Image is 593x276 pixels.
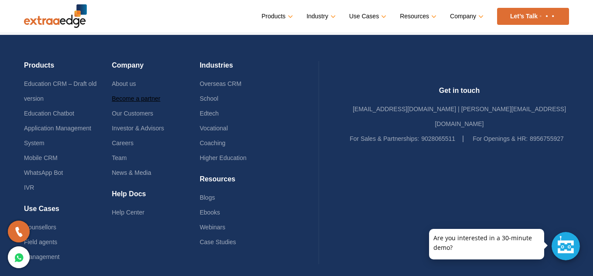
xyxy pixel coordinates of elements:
a: Field agents [24,239,57,245]
h4: Industries [200,61,287,76]
a: Help Center [112,209,144,216]
a: Vocational [200,125,228,132]
a: Education CRM – Draft old version [24,80,97,102]
h4: Products [24,61,112,76]
a: Counsellors [24,224,56,231]
a: Ebooks [200,209,220,216]
a: 8956755927 [530,135,564,142]
a: School [200,95,218,102]
a: [EMAIL_ADDRESS][DOMAIN_NAME] | [PERSON_NAME][EMAIL_ADDRESS][DOMAIN_NAME] [353,106,566,127]
h4: Help Docs [112,190,199,205]
h4: Use Cases [24,204,112,220]
div: Chat [552,232,580,260]
a: Education Chatbot [24,110,74,117]
label: For Openings & HR: [473,131,528,146]
a: Careers [112,140,133,147]
a: Case Studies [200,239,236,245]
h4: Resources [200,175,287,190]
a: Management [24,253,60,260]
a: Our Customers [112,110,153,117]
a: Products [262,10,291,23]
a: Company [450,10,482,23]
label: For Sales & Partnerships: [350,131,419,146]
a: Investor & Advisors [112,125,164,132]
a: 9028065511 [421,135,455,142]
a: WhatsApp Bot [24,169,63,176]
a: Use Cases [349,10,385,23]
a: Blogs [200,194,215,201]
a: Application Management System [24,125,91,147]
a: Mobile CRM [24,154,58,161]
a: Webinars [200,224,225,231]
a: Resources [400,10,435,23]
a: Edtech [200,110,219,117]
a: News & Media [112,169,151,176]
h4: Company [112,61,199,76]
a: Coaching [200,140,225,147]
a: Higher Education [200,154,246,161]
a: About us [112,80,136,87]
a: Overseas CRM [200,80,242,87]
a: Let’s Talk [497,8,569,25]
h4: Get in touch [350,86,569,102]
a: Become a partner [112,95,160,102]
a: IVR [24,184,34,191]
a: Team [112,154,126,161]
a: Industry [307,10,334,23]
